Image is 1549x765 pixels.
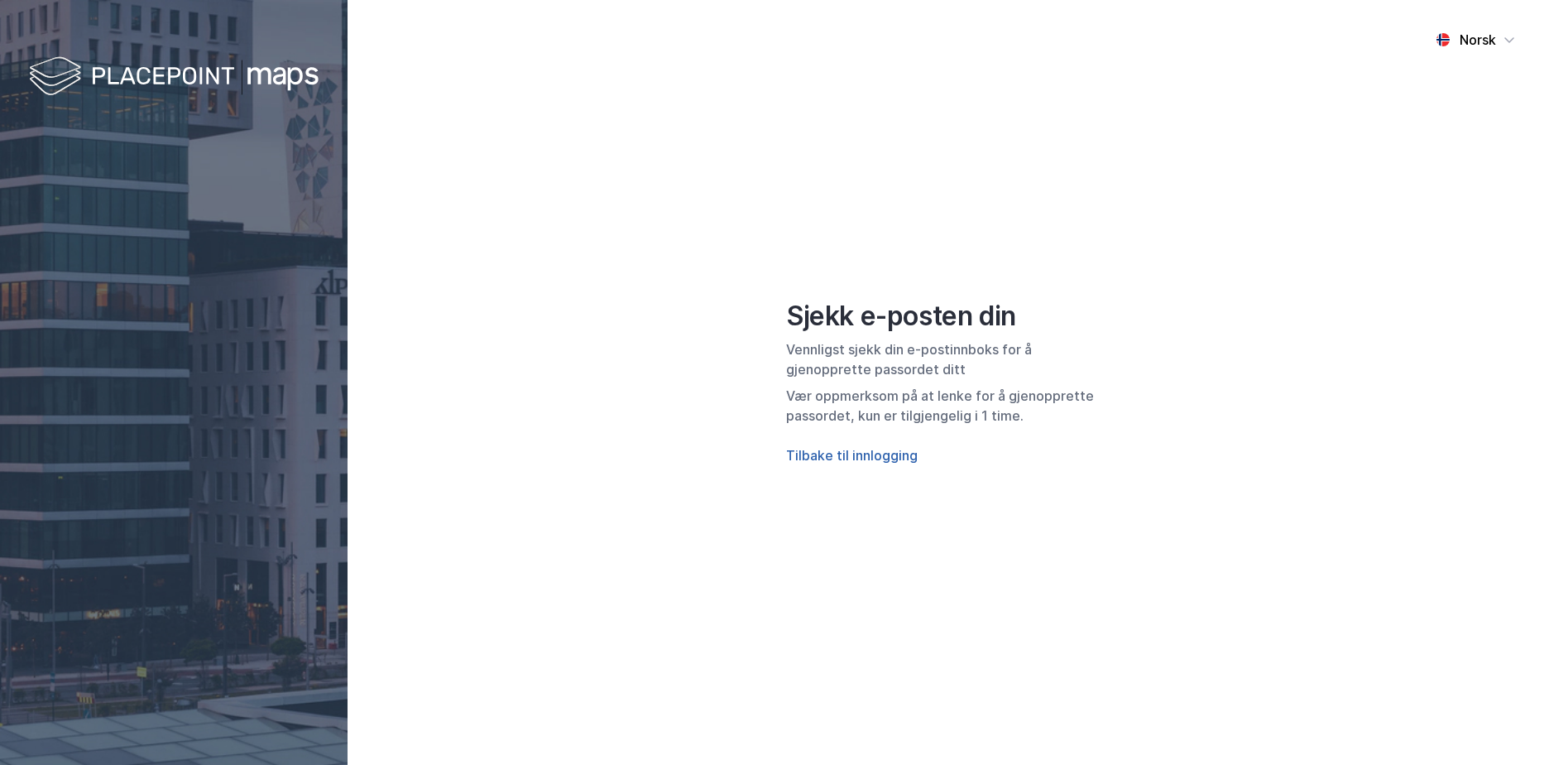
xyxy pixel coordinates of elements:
div: Sjekk e-posten din [786,300,1110,333]
div: Vær oppmerksom på at lenke for å gjenopprette passordet, kun er tilgjengelig i 1 time. [786,386,1110,426]
button: Tilbake til innlogging [786,445,918,465]
div: Vennligst sjekk din e-postinnboks for å gjenopprette passordet ditt [786,339,1110,379]
div: Kontrollprogram for chat [1466,686,1549,765]
img: logo-white.f07954bde2210d2a523dddb988cd2aa7.svg [29,53,319,102]
iframe: Chat Widget [1466,686,1549,765]
div: Norsk [1460,30,1496,50]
